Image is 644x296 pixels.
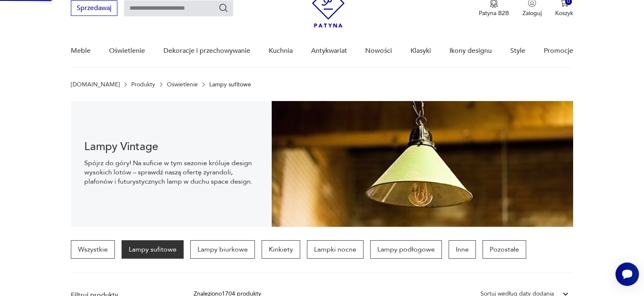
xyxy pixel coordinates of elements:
a: Inne [449,240,476,259]
a: Pozostałe [483,240,526,259]
a: Produkty [131,82,155,88]
p: Spójrz do góry! Na suficie w tym sezonie króluje design wysokich lotów – sprawdź naszą ofertę żyr... [84,158,258,186]
a: Antykwariat [311,35,347,67]
a: Sprzedawaj [71,6,117,12]
a: [DOMAIN_NAME] [71,82,120,88]
a: Klasyki [410,35,431,67]
a: Dekoracje i przechowywanie [164,35,250,67]
p: Koszyk [555,9,573,17]
a: Style [510,35,525,67]
a: Lampy podłogowe [370,240,442,259]
h1: Lampy Vintage [84,142,258,152]
a: Oświetlenie [109,35,145,67]
img: Lampy sufitowe w stylu vintage [272,101,573,227]
p: Lampy sufitowe [209,82,251,88]
button: Sprzedawaj [71,0,117,16]
a: Lampy sufitowe [122,240,184,259]
iframe: Smartsupp widget button [615,262,639,286]
a: Meble [71,35,91,67]
a: Promocje [544,35,573,67]
a: Kinkiety [262,240,300,259]
p: Patyna B2B [479,9,509,17]
a: Kuchnia [269,35,293,67]
a: Oświetlenie [167,82,198,88]
button: Szukaj [218,3,229,13]
a: Lampy biurkowe [190,240,255,259]
p: Zaloguj [522,9,542,17]
a: Nowości [365,35,392,67]
a: Lampki nocne [307,240,364,259]
a: Wszystkie [71,240,115,259]
a: Ikony designu [449,35,492,67]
